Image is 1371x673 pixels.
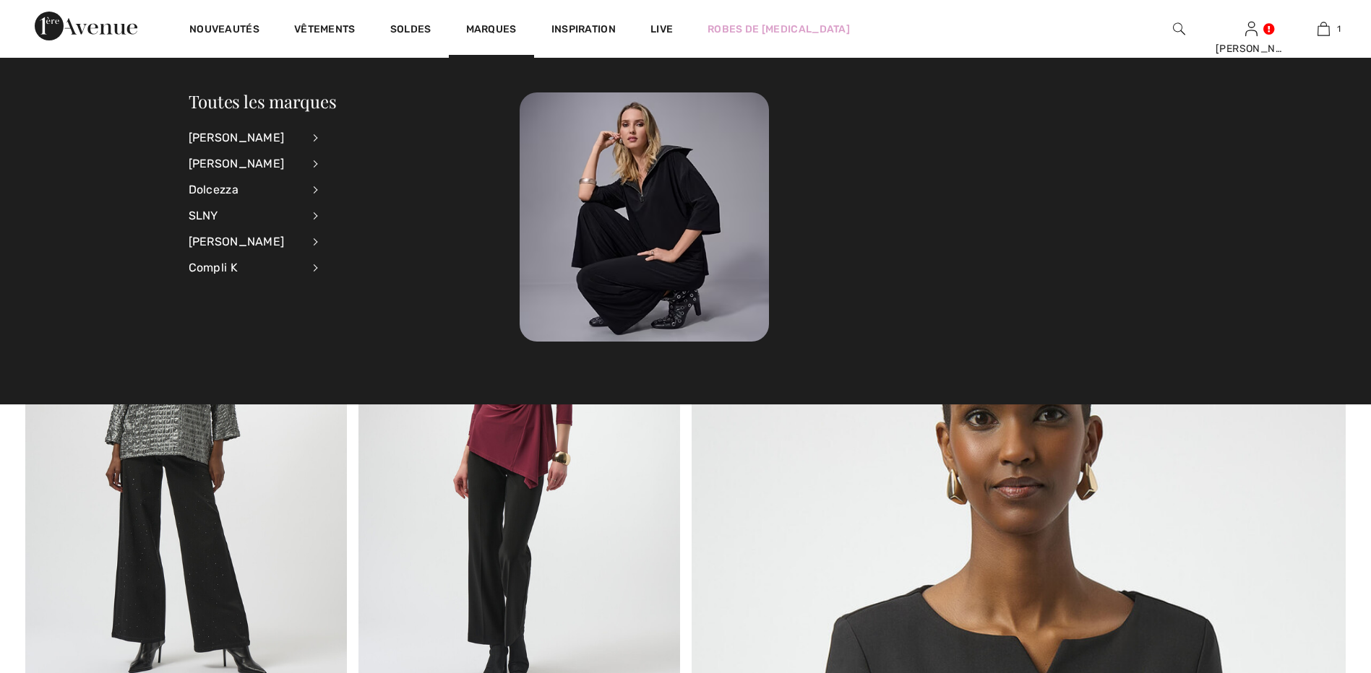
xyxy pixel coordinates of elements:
div: [PERSON_NAME] [189,125,302,151]
iframe: Ouvre un widget dans lequel vous pouvez trouver plus d’informations [1279,565,1357,601]
div: Compli K [189,255,302,281]
a: Robes de [MEDICAL_DATA] [708,22,850,37]
span: 1 [1337,22,1341,35]
div: [PERSON_NAME] [189,229,302,255]
div: Dolcezza [189,177,302,203]
a: 1 [1288,20,1359,38]
a: Soldes [390,23,431,38]
img: recherche [1173,20,1185,38]
img: 250825112724_78e08acc85da6.jpg [520,92,769,342]
a: Nouveautés [189,23,259,38]
span: Inspiration [551,23,616,38]
a: Vêtements [294,23,356,38]
img: 1ère Avenue [35,12,137,40]
div: SLNY [189,203,302,229]
div: [PERSON_NAME] [189,151,302,177]
a: Live [650,22,673,37]
img: Mes infos [1245,20,1258,38]
a: Marques [466,23,517,38]
a: Toutes les marques [189,90,337,113]
div: [PERSON_NAME] [1216,41,1286,56]
img: Mon panier [1318,20,1330,38]
a: Se connecter [1245,22,1258,35]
